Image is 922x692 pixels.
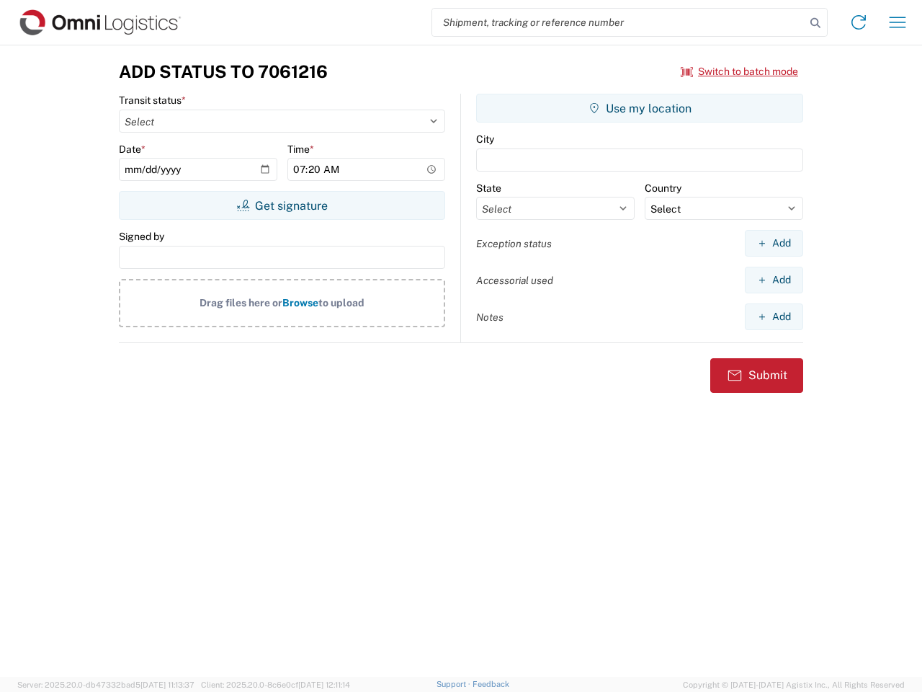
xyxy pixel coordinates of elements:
[119,94,186,107] label: Transit status
[476,311,503,324] label: Notes
[119,191,445,220] button: Get signature
[745,230,803,257] button: Add
[140,680,194,689] span: [DATE] 11:13:37
[432,9,805,36] input: Shipment, tracking or reference number
[476,133,494,146] label: City
[476,94,803,123] button: Use my location
[476,237,552,250] label: Exception status
[645,182,681,195] label: Country
[318,297,364,309] span: to upload
[287,143,314,156] label: Time
[681,60,798,84] button: Switch to batch mode
[437,680,473,688] a: Support
[298,680,350,689] span: [DATE] 12:11:14
[476,182,501,195] label: State
[710,358,803,393] button: Submit
[476,274,553,287] label: Accessorial used
[119,61,328,82] h3: Add Status to 7061216
[17,680,194,689] span: Server: 2025.20.0-db47332bad5
[683,678,905,691] span: Copyright © [DATE]-[DATE] Agistix Inc., All Rights Reserved
[200,297,282,309] span: Drag files here or
[119,143,146,156] label: Date
[201,680,350,689] span: Client: 2025.20.0-8c6e0cf
[745,303,803,330] button: Add
[282,297,318,309] span: Browse
[119,230,164,243] label: Signed by
[473,680,509,688] a: Feedback
[745,267,803,293] button: Add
